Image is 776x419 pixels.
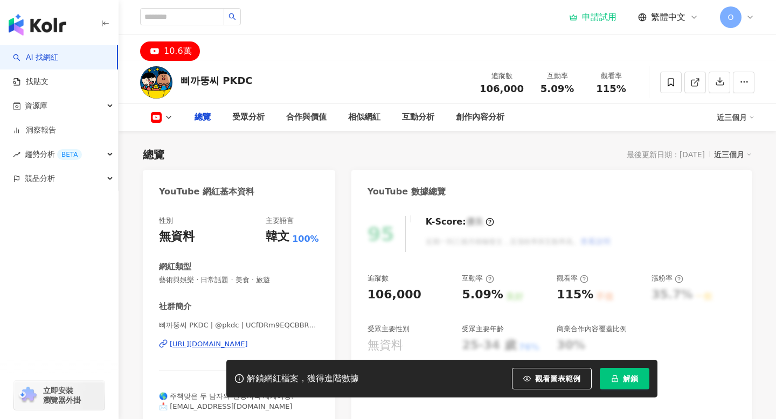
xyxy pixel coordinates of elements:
div: 主要語言 [266,216,294,226]
a: 洞察報告 [13,125,56,136]
div: 無資料 [368,337,403,354]
span: rise [13,151,20,158]
span: 藝術與娛樂 · 日常話題 · 美食 · 旅遊 [159,275,319,285]
div: 商業合作內容覆蓋比例 [557,324,627,334]
img: chrome extension [17,387,38,404]
span: 삐까뚱씨 PKDC | @pkdc | UCfDRm9EQCBBR3oxXZuqXcHg [159,320,319,330]
div: BETA [57,149,82,160]
div: 互動率 [537,71,578,81]
a: chrome extension立即安裝 瀏覽器外掛 [14,381,105,410]
div: 受眾分析 [232,111,265,124]
button: 10.6萬 [140,41,200,61]
span: 資源庫 [25,94,47,118]
div: 追蹤數 [480,71,524,81]
div: K-Score : [426,216,494,228]
a: searchAI 找網紅 [13,52,58,63]
div: 近三個月 [717,109,754,126]
span: 🌎 주책맞은 두 남자의 천방지축 세계여행! 📩 [EMAIL_ADDRESS][DOMAIN_NAME] [159,392,294,410]
div: 互動率 [462,274,494,283]
div: 115% [557,287,593,303]
div: 性別 [159,216,173,226]
a: 找貼文 [13,76,48,87]
a: 申請試用 [569,12,616,23]
div: [URL][DOMAIN_NAME] [170,339,248,349]
div: 5.09% [462,287,503,303]
img: KOL Avatar [140,66,172,99]
div: 相似網紅 [348,111,380,124]
div: 삐까뚱씨 PKDC [181,74,253,87]
span: 115% [596,83,626,94]
span: 繁體中文 [651,11,685,23]
div: 近三個月 [714,148,752,162]
div: YouTube 數據總覽 [368,186,446,198]
div: YouTube 網紅基本資料 [159,186,254,198]
div: 追蹤數 [368,274,389,283]
img: logo [9,14,66,36]
div: 創作內容分析 [456,111,504,124]
span: search [228,13,236,20]
a: [URL][DOMAIN_NAME] [159,339,319,349]
div: 合作與價值 [286,111,327,124]
span: 競品分析 [25,166,55,191]
button: 觀看圖表範例 [512,368,592,389]
div: 106,000 [368,287,421,303]
div: 漲粉率 [652,274,683,283]
span: 解鎖 [623,374,638,383]
div: 10.6萬 [164,44,192,59]
div: 最後更新日期：[DATE] [627,150,705,159]
div: 解鎖網紅檔案，獲得進階數據 [247,373,359,385]
span: 觀看圖表範例 [535,374,580,383]
div: 韓文 [266,228,289,245]
button: 解鎖 [600,368,649,389]
span: 100% [292,233,318,245]
div: 網紅類型 [159,261,191,273]
div: 無資料 [159,228,195,245]
span: lock [611,375,619,382]
div: 總覽 [143,147,164,162]
span: 趨勢分析 [25,142,82,166]
div: 觀看率 [557,274,588,283]
div: 觀看率 [591,71,632,81]
div: 總覽 [195,111,211,124]
div: 社群簡介 [159,301,191,312]
div: 受眾主要年齡 [462,324,504,334]
div: 互動分析 [402,111,434,124]
span: O [727,11,733,23]
span: 立即安裝 瀏覽器外掛 [43,386,81,405]
div: 受眾主要性別 [368,324,410,334]
span: 106,000 [480,83,524,94]
span: 5.09% [541,83,574,94]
